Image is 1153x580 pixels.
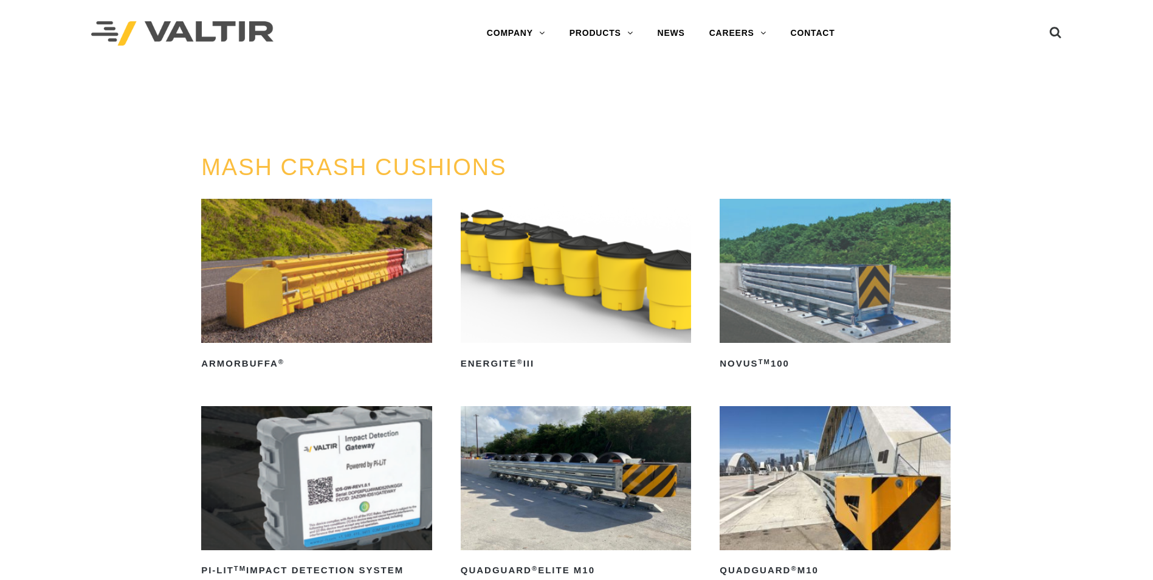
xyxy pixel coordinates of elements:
a: NOVUSTM100 [720,199,951,373]
a: CAREERS [697,21,779,46]
h2: ENERGITE III [461,354,692,373]
a: CONTACT [779,21,847,46]
sup: ® [791,565,797,572]
h2: ArmorBuffa [201,354,432,373]
h2: NOVUS 100 [720,354,951,373]
sup: ® [517,358,523,365]
a: COMPANY [475,21,557,46]
a: MASH CRASH CUSHIONS [201,154,507,180]
img: Valtir [91,21,274,46]
a: ENERGITE®III [461,199,692,373]
a: NEWS [645,21,697,46]
sup: ® [278,358,284,365]
a: ArmorBuffa® [201,199,432,373]
sup: TM [234,565,246,572]
sup: ® [532,565,538,572]
sup: TM [759,358,771,365]
a: PRODUCTS [557,21,645,46]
